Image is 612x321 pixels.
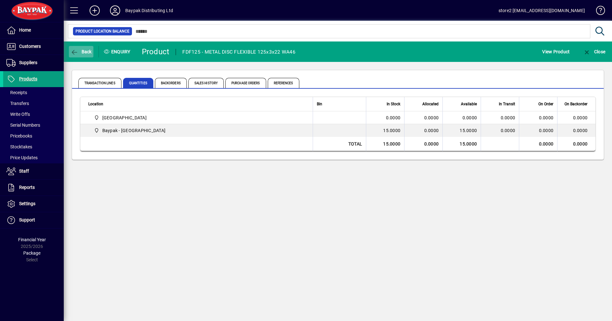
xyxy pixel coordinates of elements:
[387,101,400,108] span: In Stock
[6,112,30,117] span: Write Offs
[422,101,439,108] span: Allocated
[91,127,306,134] span: Baypak - Onekawa
[542,47,570,57] span: View Product
[88,101,103,108] span: Location
[366,137,404,151] td: 15.0000
[19,185,35,190] span: Reports
[6,123,40,128] span: Serial Numbers
[581,46,607,57] button: Close
[19,168,29,174] span: Staff
[424,115,439,120] span: 0.0000
[3,87,64,98] a: Receipts
[591,1,604,22] a: Knowledge Base
[3,131,64,141] a: Pricebooks
[3,196,64,212] a: Settings
[19,60,37,65] span: Suppliers
[313,137,366,151] td: Total
[501,115,515,120] span: 0.0000
[19,201,35,206] span: Settings
[182,47,295,57] div: FDF125 - METAL DISC FLEXIBLE 125x3x22 WA46
[188,78,224,88] span: Sales History
[404,137,442,151] td: 0.0000
[6,144,32,149] span: Stocktakes
[3,163,64,179] a: Staff
[19,217,35,222] span: Support
[23,250,40,256] span: Package
[105,5,125,16] button: Profile
[91,114,306,122] span: Amcor Airport Oaks
[538,101,553,108] span: On Order
[6,133,32,138] span: Pricebooks
[3,98,64,109] a: Transfers
[3,22,64,38] a: Home
[102,127,166,134] span: Baypak - [GEOGRAPHIC_DATA]
[557,111,595,124] td: 0.0000
[123,78,153,88] span: Quantities
[6,155,38,160] span: Price Updates
[6,101,29,106] span: Transfers
[3,55,64,71] a: Suppliers
[3,212,64,228] a: Support
[84,5,105,16] button: Add
[18,237,46,242] span: Financial Year
[3,109,64,120] a: Write Offs
[539,115,554,121] span: 0.0000
[69,46,93,57] button: Back
[78,78,121,88] span: Transaction Lines
[3,180,64,196] a: Reports
[499,5,585,16] div: store2 [EMAIL_ADDRESS][DOMAIN_NAME]
[424,128,439,133] span: 0.0000
[3,152,64,163] a: Price Updates
[225,78,266,88] span: Purchase Orders
[102,115,147,121] span: [GEOGRAPHIC_DATA]
[19,27,31,33] span: Home
[155,78,187,88] span: Backorders
[583,49,605,54] span: Close
[442,137,481,151] td: 15.0000
[461,101,477,108] span: Available
[442,111,481,124] td: 0.0000
[142,47,170,57] div: Product
[366,111,404,124] td: 0.0000
[3,141,64,152] a: Stocktakes
[19,44,41,49] span: Customers
[499,101,515,108] span: In Transit
[268,78,299,88] span: References
[557,124,595,137] td: 0.0000
[501,128,515,133] span: 0.0000
[99,47,137,57] div: Enquiry
[565,101,587,108] span: On Backorder
[6,90,27,95] span: Receipts
[125,5,173,16] div: Baypak Distributing Ltd
[576,46,612,57] app-page-header-button: Close enquiry
[557,137,595,151] td: 0.0000
[64,46,99,57] app-page-header-button: Back
[70,49,92,54] span: Back
[442,124,481,137] td: 15.0000
[19,76,37,81] span: Products
[541,46,571,57] button: View Product
[366,124,404,137] td: 15.0000
[3,39,64,55] a: Customers
[519,137,557,151] td: 0.0000
[539,127,554,134] span: 0.0000
[3,120,64,131] a: Serial Numbers
[76,28,129,34] span: Product Location Balance
[317,101,322,108] span: Bin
